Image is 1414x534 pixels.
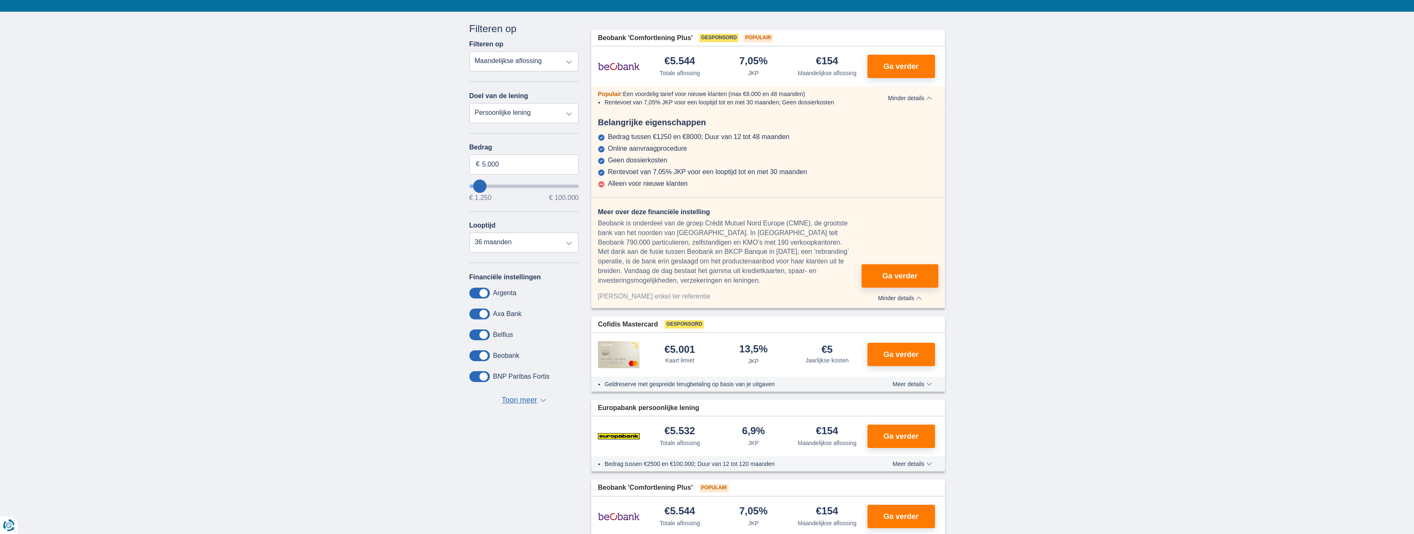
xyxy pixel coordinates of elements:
[493,310,522,318] label: Axa Bank
[886,381,938,387] button: Meer details
[493,289,517,297] label: Argenta
[882,95,938,101] button: Minder details
[886,461,938,467] button: Meer details
[598,403,699,413] span: Europabank persoonlijke lening
[469,40,504,48] label: Filteren op
[883,513,918,520] span: Ga verder
[892,461,932,467] span: Meer details
[469,185,579,188] input: wantToBorrow
[608,133,789,141] div: Bedrag tussen €1250 en €8000; Duur van 12 tot 48 maanden
[608,180,688,187] div: Alleen voor nieuwe klanten
[748,519,759,527] div: JKP
[883,433,918,440] span: Ga verder
[748,357,759,365] div: JKP
[748,69,759,77] div: JKP
[748,439,759,447] div: JKP
[739,56,768,67] div: 7,05%
[598,426,640,447] img: product.pl.alt Europabank
[502,395,537,406] span: Toon meer
[469,144,579,151] label: Bedrag
[862,264,938,288] button: Ga verder
[867,343,935,366] button: Ga verder
[665,356,694,364] div: Kaart limiet
[591,90,869,98] div: :
[867,55,935,78] button: Ga verder
[605,460,862,468] li: Bedrag tussen €2500 en €100.000; Duur van 12 tot 120 maanden
[816,426,838,437] div: €154
[499,395,549,406] button: Toon meer ▼
[699,484,728,492] span: Populair
[888,95,932,101] span: Minder details
[892,381,932,387] span: Meer details
[493,352,519,359] label: Beobank
[540,399,546,402] span: ▼
[665,506,695,517] div: €5.544
[660,439,700,447] div: Totale aflossing
[867,425,935,448] button: Ga verder
[598,320,658,329] span: Cofidis Mastercard
[469,195,491,201] span: € 1.250
[739,506,768,517] div: 7,05%
[469,222,496,229] label: Looptijd
[665,320,704,329] span: Gesponsord
[883,63,918,70] span: Ga verder
[469,92,528,100] label: Doel van de lening
[598,56,640,77] img: product.pl.alt Beobank
[598,483,693,493] span: Beobank 'Comfortlening Plus'
[469,273,541,281] label: Financiële instellingen
[883,351,918,358] span: Ga verder
[878,295,922,301] span: Minder details
[476,159,480,169] span: €
[598,208,862,217] div: Meer over deze financiële instelling
[862,292,938,301] button: Minder details
[867,505,935,528] button: Ga verder
[608,145,687,152] div: Online aanvraagprocedure
[816,56,838,67] div: €154
[598,219,862,286] div: Beobank is onderdeel van de groep Crédit Mutuel Nord Europe (CMNE), de grootste bank van het noor...
[744,34,773,42] span: Populair
[798,439,857,447] div: Maandelijkse aflossing
[608,168,807,176] div: Rentevoet van 7,05% JKP voor een looptijd tot en met 30 maanden
[739,344,768,355] div: 13,5%
[608,157,667,164] div: Geen dossierkosten
[816,506,838,517] div: €154
[493,373,550,380] label: BNP Paribas Fortis
[699,34,739,42] span: Gesponsord
[598,33,693,43] span: Beobank 'Comfortlening Plus'
[742,426,765,437] div: 6,9%
[598,292,862,301] div: [PERSON_NAME] enkel ter referentie
[798,69,857,77] div: Maandelijkse aflossing
[623,91,805,97] span: Een voordelig tarief voor nieuwe klanten (max €8.000 en 48 maanden)
[822,344,833,354] div: €5
[798,519,857,527] div: Maandelijkse aflossing
[598,506,640,527] img: product.pl.alt Beobank
[469,22,579,36] div: Filteren op
[882,272,917,280] span: Ga verder
[493,331,513,339] label: Belfius
[806,356,849,364] div: Jaarlijkse kosten
[591,116,945,129] div: Belangrijke eigenschappen
[605,380,862,388] li: Geldreserve met gespreide terugbetaling op basis van je uitgaven
[660,519,700,527] div: Totale aflossing
[598,341,640,368] img: product.pl.alt Cofidis CC
[549,195,579,201] span: € 100.000
[665,56,695,67] div: €5.544
[598,91,621,97] span: Populair
[660,69,700,77] div: Totale aflossing
[605,98,862,106] li: Rentevoet van 7,05% JKP voor een looptijd tot en met 30 maanden; Geen dossierkosten
[665,426,695,437] div: €5.532
[665,344,695,354] div: €5.001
